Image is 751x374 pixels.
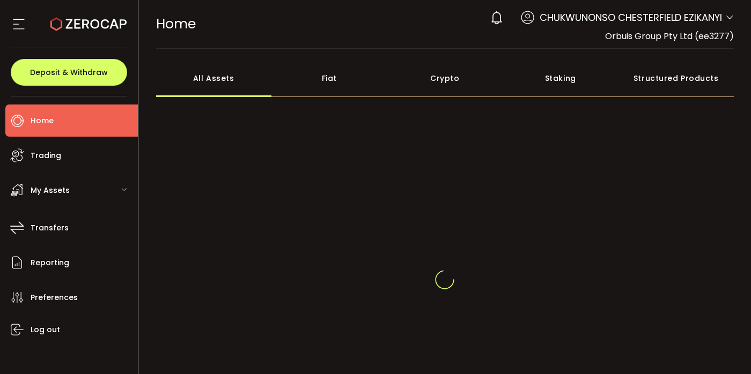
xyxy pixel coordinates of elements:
[156,14,196,33] span: Home
[31,183,70,198] span: My Assets
[540,10,722,25] span: CHUKWUNONSO CHESTERFIELD EZIKANYI
[31,113,54,129] span: Home
[31,255,69,271] span: Reporting
[156,59,272,97] div: All Assets
[503,59,619,97] div: Staking
[31,220,69,236] span: Transfers
[619,59,734,97] div: Structured Products
[31,322,60,338] span: Log out
[30,69,108,76] span: Deposit & Withdraw
[11,59,127,86] button: Deposit & Withdraw
[387,59,503,97] div: Crypto
[605,30,734,42] span: Orbuis Group Pty Ltd (ee3277)
[697,323,751,374] iframe: Chat Widget
[271,59,387,97] div: Fiat
[31,290,78,305] span: Preferences
[31,148,61,163] span: Trading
